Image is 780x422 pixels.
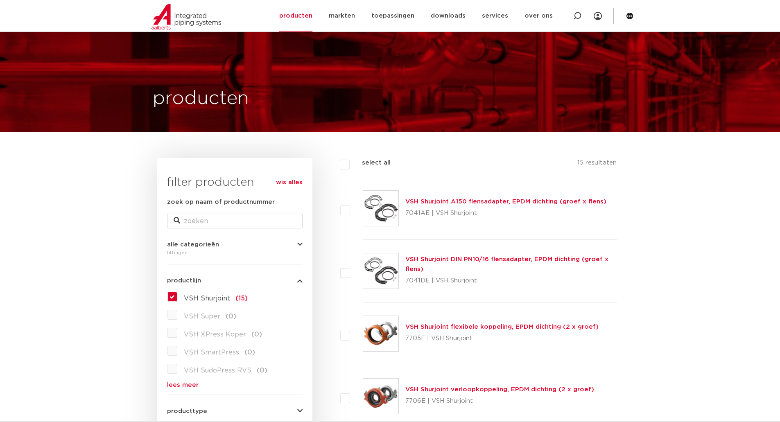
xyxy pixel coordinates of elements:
[577,158,617,171] p: 15 resultaten
[184,331,246,338] span: VSH XPress Koper
[405,386,594,393] a: VSH Shurjoint verloopkoppeling, EPDM dichting (2 x groef)
[167,214,303,228] input: zoeken
[167,241,303,248] button: alle categorieën
[167,408,303,414] button: producttype
[350,158,391,168] label: select all
[167,278,303,284] button: productlijn
[167,248,303,257] div: fittingen
[405,274,617,287] p: 7041DE | VSH Shurjoint
[405,332,599,345] p: 7705E | VSH Shurjoint
[405,256,608,272] a: VSH Shurjoint DIN PN10/16 flensadapter, EPDM dichting (groef x flens)
[167,174,303,191] h3: filter producten
[167,382,303,388] a: lees meer
[363,379,398,414] img: Thumbnail for VSH Shurjoint verloopkoppeling, EPDM dichting (2 x groef)
[405,324,599,330] a: VSH Shurjoint flexibele koppeling, EPDM dichting (2 x groef)
[251,331,262,338] span: (0)
[405,207,606,220] p: 7041AE | VSH Shurjoint
[363,253,398,289] img: Thumbnail for VSH Shurjoint DIN PN10/16 flensadapter, EPDM dichting (groef x flens)
[167,278,201,284] span: productlijn
[363,191,398,226] img: Thumbnail for VSH Shurjoint A150 flensadapter, EPDM dichting (groef x flens)
[167,197,275,207] label: zoek op naam of productnummer
[184,367,251,374] span: VSH SudoPress RVS
[257,367,267,374] span: (0)
[167,408,207,414] span: producttype
[244,349,255,356] span: (0)
[405,395,594,408] p: 7706E | VSH Shurjoint
[184,349,239,356] span: VSH SmartPress
[167,241,219,248] span: alle categorieën
[405,199,606,205] a: VSH Shurjoint A150 flensadapter, EPDM dichting (groef x flens)
[363,316,398,351] img: Thumbnail for VSH Shurjoint flexibele koppeling, EPDM dichting (2 x groef)
[184,295,230,302] span: VSH Shurjoint
[276,178,303,187] a: wis alles
[226,313,236,320] span: (0)
[184,313,220,320] span: VSH Super
[235,295,248,302] span: (15)
[153,86,249,112] h1: producten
